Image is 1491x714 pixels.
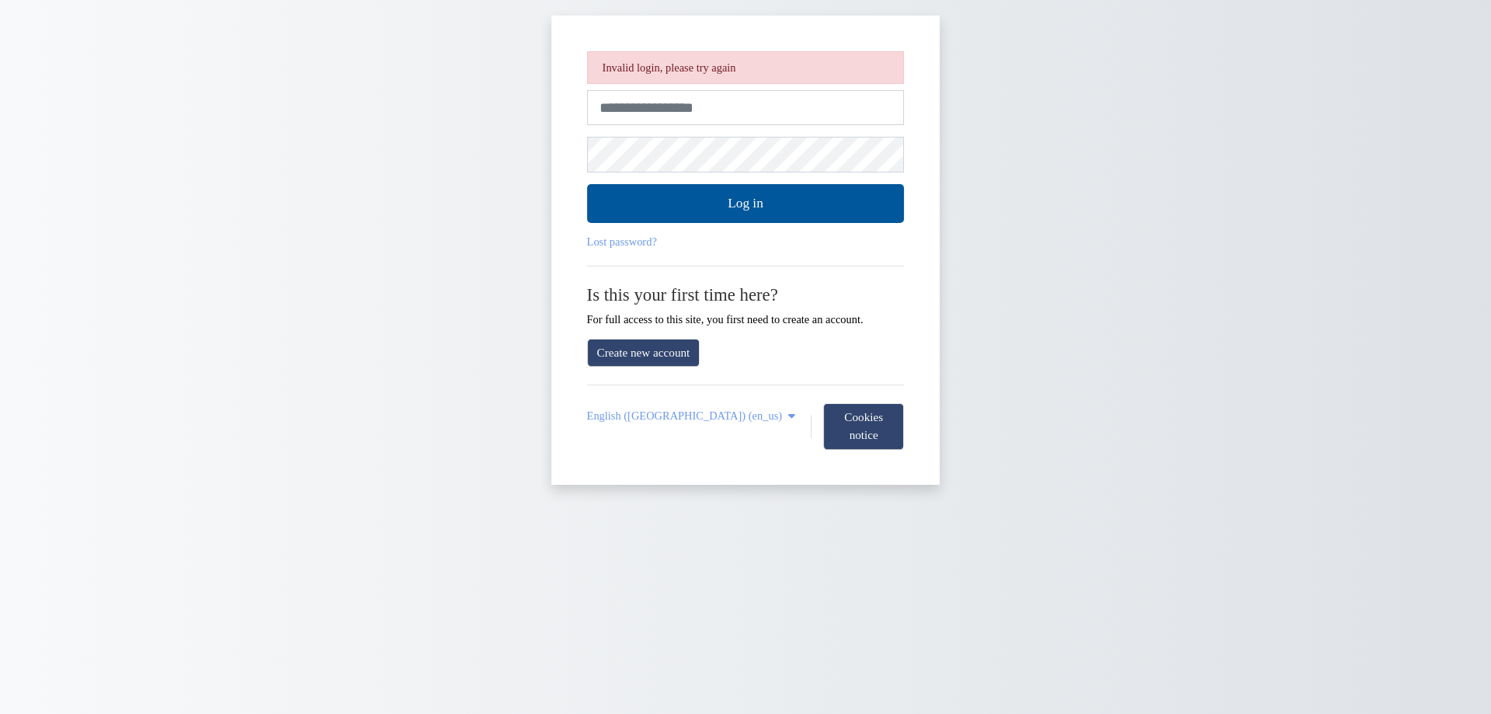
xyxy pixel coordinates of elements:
h2: Is this your first time here? [587,284,905,305]
a: Create new account [587,339,700,367]
button: Cookies notice [823,403,904,450]
div: Invalid login, please try again [587,51,905,84]
a: English (United States) ‎(en_us)‎ [587,409,799,423]
div: For full access to this site, you first need to create an account. [587,284,905,326]
button: Log in [587,184,905,223]
a: Lost password? [587,235,657,248]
